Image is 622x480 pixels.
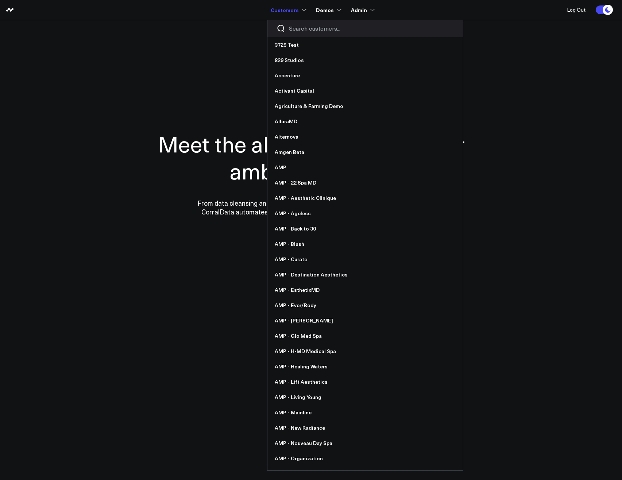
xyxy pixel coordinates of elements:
[316,3,340,16] a: Demos
[267,313,463,328] a: AMP - [PERSON_NAME]
[267,83,463,98] a: Activant Capital
[267,236,463,252] a: AMP - Blush
[267,160,463,175] a: AMP
[267,190,463,206] a: AMP - Aesthetic Clinique
[267,68,463,83] a: Accenture
[267,129,463,144] a: Alternova
[267,98,463,114] a: Agriculture & Farming Demo
[267,221,463,236] a: AMP - Back to 30
[267,114,463,129] a: AlluraMD
[267,53,463,68] a: 829 Studios
[267,206,463,221] a: AMP - Ageless
[267,359,463,374] a: AMP - Healing Waters
[267,37,463,53] a: 3725 Test
[267,252,463,267] a: AMP - Curate
[267,298,463,313] a: AMP - Ever/Body
[267,420,463,436] a: AMP - New Radiance
[277,24,285,33] button: Search customers button
[267,175,463,190] a: AMP - 22 Spa MD
[267,451,463,466] a: AMP - Organization
[267,436,463,451] a: AMP - Nouveau Day Spa
[267,405,463,420] a: AMP - Mainline
[182,199,441,216] p: From data cleansing and integration to personalized dashboards and insights, CorralData automates...
[289,24,454,32] input: Search customers input
[267,267,463,282] a: AMP - Destination Aesthetics
[267,282,463,298] a: AMP - EsthetixMD
[267,374,463,390] a: AMP - Lift Aesthetics
[267,344,463,359] a: AMP - H-MD Medical Spa
[132,130,490,184] h1: Meet the all-in-one data hub for ambitious teams
[267,328,463,344] a: AMP - Glo Med Spa
[271,3,305,16] a: Customers
[351,3,373,16] a: Admin
[267,390,463,405] a: AMP - Living Young
[267,144,463,160] a: Amgen Beta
